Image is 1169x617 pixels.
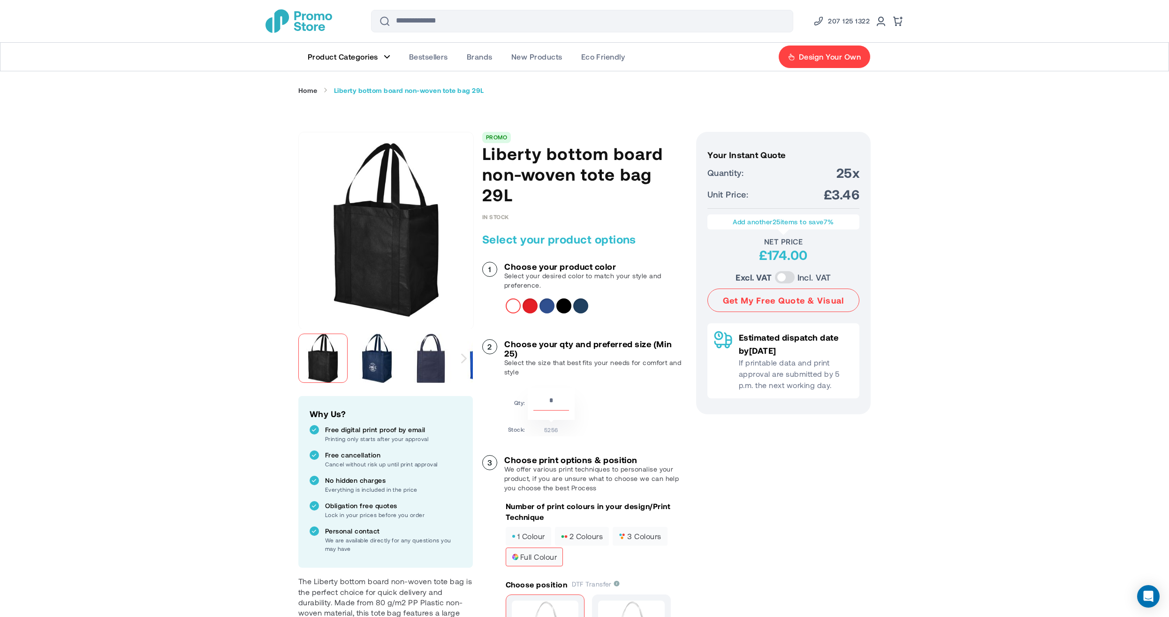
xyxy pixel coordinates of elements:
p: Free cancellation [325,450,462,460]
p: Everything is included in the price [325,485,462,494]
h3: Choose your product color [504,262,687,271]
span: Quantity: [707,166,744,179]
div: White [506,298,521,313]
p: Lock in your prices before you order [325,510,462,519]
span: 207 125 1322 [828,15,870,27]
p: If printable data and print approval are submitted by 5 p.m. the next working day. [739,357,853,391]
p: Personal contact [325,526,462,536]
span: 25x [836,164,859,181]
span: Product Categories [308,52,378,61]
label: Excl. VAT [736,271,772,284]
div: Solid black [556,298,571,313]
label: Incl. VAT [797,271,831,284]
td: Stock: [508,422,525,434]
span: Unit Price: [707,188,748,201]
span: Brands [467,52,493,61]
h3: Choose your qty and preferred size (Min 25) [504,339,687,358]
div: Liberty bottom board non-woven tote bag 29L [352,329,406,388]
div: Open Intercom Messenger [1137,585,1160,608]
span: Design Your Own [799,52,861,61]
div: £174.00 [707,246,859,263]
span: New Products [511,52,562,61]
p: Select your desired color to match your style and preference. [504,271,687,290]
button: Get My Free Quote & Visual [707,289,859,312]
p: Add another items to save [712,217,855,227]
h2: Why Us? [310,407,462,420]
img: Promotional Merchandise [266,9,332,33]
span: 7% [824,218,834,226]
p: No hidden charges [325,476,462,485]
h2: Select your product options [482,232,687,247]
div: Liberty bottom board non-woven tote bag 29L [298,329,352,388]
img: Liberty bottom board non-woven tote bag 29L [406,334,455,383]
span: full colour [512,554,557,560]
span: In stock [482,213,509,220]
p: Obligation free quotes [325,501,462,510]
span: £3.46 [824,186,859,203]
span: 25 [773,218,781,226]
img: Delivery [714,331,732,349]
strong: Liberty bottom board non-woven tote bag 29L [334,86,484,95]
div: Royal blue [539,298,554,313]
img: Liberty bottom board non-woven tote bag 29L [352,334,402,383]
p: Free digital print proof by email [325,425,462,434]
a: Phone [813,15,870,27]
p: We are available directly for any questions you may have [325,536,462,553]
a: PROMO [486,134,507,140]
img: Liberty bottom board non-woven tote bag 29L [298,334,348,383]
span: Bestsellers [409,52,448,61]
div: Net Price [707,237,859,246]
span: DTF Transfer [572,580,620,588]
p: Select the size that best fits your needs for comfort and style [504,358,687,377]
span: Eco Friendly [581,52,625,61]
h3: Choose print options & position [504,455,687,465]
div: Availability [482,213,509,220]
div: Liberty bottom board non-woven tote bag 29L [406,329,460,388]
span: 1 colour [512,533,545,540]
p: Number of print colours in your design/Print Technique [506,501,687,522]
div: Next [455,329,473,388]
p: We offer various print techniques to personalise your product, if you are unsure what to choose w... [504,465,687,493]
a: store logo [266,9,332,33]
td: 5256 [528,422,575,434]
div: Red [523,298,538,313]
img: Liberty bottom board non-woven tote bag 29L [299,143,473,317]
span: 2 colours [561,533,603,540]
p: Choose position [506,579,567,590]
p: Estimated dispatch date by [739,331,853,357]
p: Printing only starts after your approval [325,434,462,443]
div: Navy [573,298,588,313]
h1: Liberty bottom board non-woven tote bag 29L [482,143,687,205]
span: 3 colours [619,533,661,540]
p: Cancel without risk up until print approval [325,460,462,468]
span: [DATE] [749,345,776,356]
td: Qty: [508,388,525,420]
a: Home [298,86,318,95]
h3: Your Instant Quote [707,150,859,160]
